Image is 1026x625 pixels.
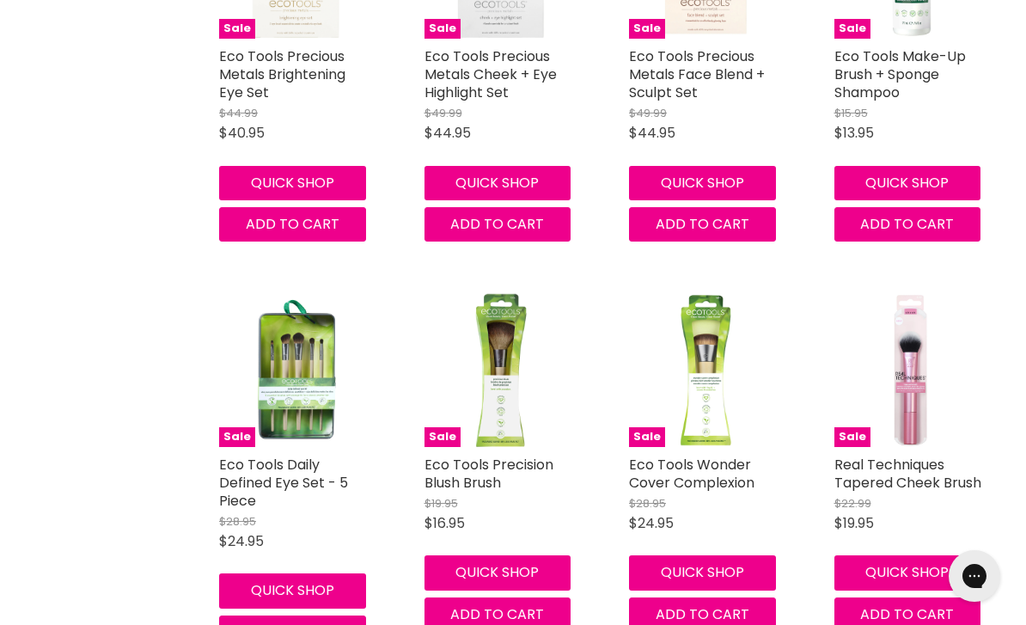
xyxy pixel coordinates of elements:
button: Quick shop [424,166,571,200]
span: Add to cart [656,604,749,624]
button: Add to cart [424,207,571,242]
span: $13.95 [834,123,874,143]
span: Add to cart [450,604,544,624]
a: Eco Tools Precision Blush Brush [424,455,553,493]
button: Quick shop [629,555,776,590]
span: Add to cart [656,214,749,234]
img: Eco Tools Precision Blush Brush [424,293,578,447]
img: Real Techniques Tapered Cheek Brush [834,293,988,447]
a: Eco Tools Daily Defined Eye Set - 5 PieceSale [219,293,373,447]
span: Add to cart [450,214,544,234]
img: Eco Tools Wonder Cover Complexion [629,293,783,447]
a: Eco Tools Precious Metals Brightening Eye Set [219,46,345,102]
a: Real Techniques Tapered Cheek BrushSale [834,293,988,447]
span: Sale [834,427,870,447]
iframe: Gorgias live chat messenger [940,544,1009,608]
span: $28.95 [219,513,256,530]
span: $28.95 [629,495,666,512]
span: Sale [629,427,665,447]
span: Sale [219,427,255,447]
span: Sale [219,19,255,39]
button: Quick shop [219,166,366,200]
span: Add to cart [860,214,954,234]
button: Quick shop [219,573,366,608]
span: $44.95 [424,123,471,143]
span: $40.95 [219,123,265,143]
span: $24.95 [219,531,264,551]
button: Add to cart [629,207,776,242]
span: Add to cart [860,604,954,624]
img: Eco Tools Daily Defined Eye Set - 5 Piece [219,293,373,447]
a: Eco Tools Make-Up Brush + Sponge Shampoo [834,46,966,102]
span: $22.99 [834,495,871,512]
a: Eco Tools Precision Blush BrushSale [424,293,578,447]
span: $49.99 [424,105,462,121]
span: $16.95 [424,513,465,533]
span: Sale [629,19,665,39]
span: $44.99 [219,105,258,121]
a: Real Techniques Tapered Cheek Brush [834,455,981,493]
button: Add to cart [219,207,366,242]
button: Quick shop [629,166,776,200]
span: Add to cart [246,214,339,234]
button: Add to cart [834,207,981,242]
a: Eco Tools Precious Metals Cheek + Eye Highlight Set [424,46,557,102]
span: $49.99 [629,105,667,121]
span: Sale [834,19,870,39]
span: $19.95 [424,495,458,512]
span: $15.95 [834,105,868,121]
a: Eco Tools Daily Defined Eye Set - 5 Piece [219,455,348,511]
span: $19.95 [834,513,874,533]
span: Sale [424,427,461,447]
span: $44.95 [629,123,675,143]
span: Sale [424,19,461,39]
button: Quick shop [834,166,981,200]
span: $24.95 [629,513,674,533]
button: Quick shop [834,555,981,590]
button: Quick shop [424,555,571,590]
a: Eco Tools Precious Metals Face Blend + Sculpt Set [629,46,765,102]
a: Eco Tools Wonder Cover ComplexionSale [629,293,783,447]
a: Eco Tools Wonder Cover Complexion [629,455,754,493]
